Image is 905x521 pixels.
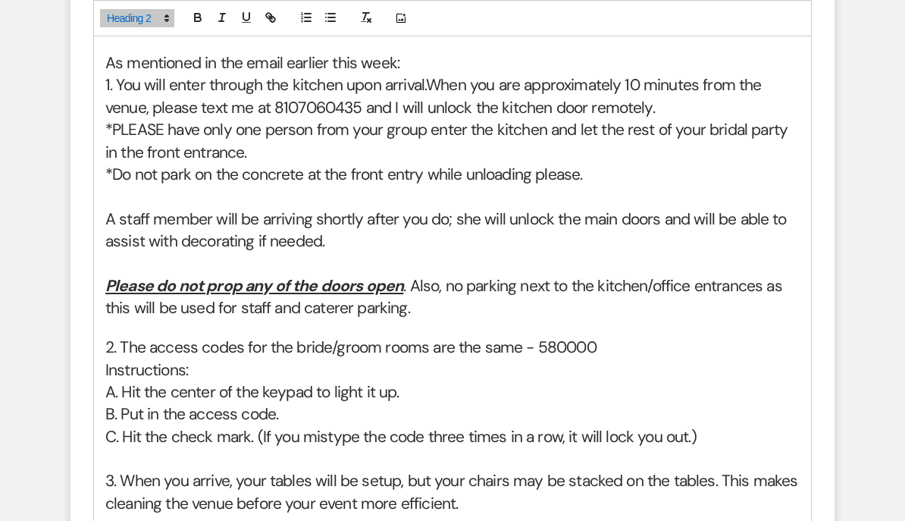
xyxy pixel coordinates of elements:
h2: Instructions: [105,359,800,381]
span: 3. When you arrive, your tables will be setup, but your chairs may be stacked on the tables. This... [105,470,802,513]
span: . Also, no parking next to the kitchen/office entrances as this will be used for staff and catere... [105,275,786,319]
span: *PLEASE have only one person from your group enter the kitchen and let the rest of your bridal pa... [105,119,791,162]
h2: 2. The access codes for the bride/groom rooms are the same - 580000 [105,337,800,359]
span: 1. You will enter through the kitchen upon arrival. [105,74,426,96]
span: *Do not park on the concrete at the front entry while unloading please. [105,164,582,185]
h2: A. Hit the center of the keypad to light it up. [105,381,800,403]
h2: When you are approximately 10 minutes from the venue, please text me at 8107060435 and I will unl... [105,74,800,119]
span: A staff member will be arriving shortly after you do; she will unlock the main doors and will be ... [105,209,791,252]
h2: C. Hit the check mark. (If you mistype the code three times in a row, it will lock you out.) [105,426,800,448]
h2: As mentioned in the email earlier this week: [105,52,800,74]
u: Please do not prop any of the doors open [105,275,403,297]
h2: B. Put in the access code. [105,403,800,425]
